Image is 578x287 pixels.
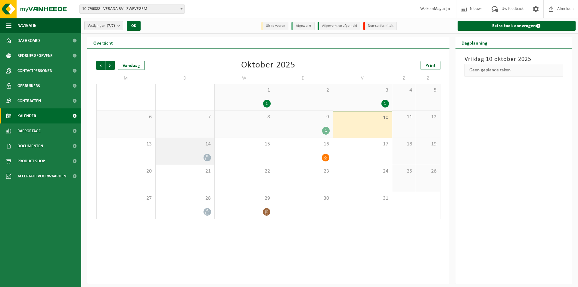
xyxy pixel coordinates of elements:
[17,154,45,169] span: Product Shop
[87,37,119,48] h2: Overzicht
[17,33,40,48] span: Dashboard
[218,195,271,202] span: 29
[336,168,389,175] span: 24
[318,22,360,30] li: Afgewerkt en afgemeld
[118,61,145,70] div: Vandaag
[274,73,333,84] td: D
[336,141,389,148] span: 17
[333,73,392,84] td: V
[263,100,271,108] div: 1
[107,24,115,28] count: (7/7)
[100,195,152,202] span: 27
[465,64,563,76] div: Geen geplande taken
[277,168,330,175] span: 23
[215,73,274,84] td: W
[458,21,576,31] a: Extra taak aanvragen
[79,5,185,14] span: 10-796888 - VERADA BV - ZWEVEGEM
[17,63,52,78] span: Contactpersonen
[100,141,152,148] span: 13
[322,127,330,135] div: 1
[395,87,413,94] span: 4
[88,21,115,30] span: Vestigingen
[17,108,36,123] span: Kalender
[156,73,215,84] td: D
[17,169,66,184] span: Acceptatievoorwaarden
[127,21,141,31] button: OK
[419,141,437,148] span: 19
[261,22,288,30] li: Uit te voeren
[363,22,397,30] li: Non-conformiteit
[106,61,115,70] span: Volgende
[218,141,271,148] span: 15
[336,114,389,121] span: 10
[80,5,185,13] span: 10-796888 - VERADA BV - ZWEVEGEM
[17,93,41,108] span: Contracten
[455,37,493,48] h2: Dagplanning
[336,87,389,94] span: 3
[159,195,212,202] span: 28
[17,48,53,63] span: Bedrijfsgegevens
[291,22,315,30] li: Afgewerkt
[419,168,437,175] span: 26
[17,18,36,33] span: Navigatie
[421,61,440,70] a: Print
[381,100,389,108] div: 1
[419,87,437,94] span: 5
[419,114,437,120] span: 12
[392,73,416,84] td: Z
[395,168,413,175] span: 25
[277,87,330,94] span: 2
[17,139,43,154] span: Documenten
[277,195,330,202] span: 30
[218,168,271,175] span: 22
[218,87,271,94] span: 1
[465,55,563,64] h3: Vrijdag 10 oktober 2025
[100,114,152,120] span: 6
[277,141,330,148] span: 16
[96,61,105,70] span: Vorige
[395,141,413,148] span: 18
[434,7,450,11] strong: Magazijn
[159,114,212,120] span: 7
[17,123,41,139] span: Rapportage
[336,195,389,202] span: 31
[241,61,295,70] div: Oktober 2025
[96,73,156,84] td: M
[218,114,271,120] span: 8
[17,78,40,93] span: Gebruikers
[159,168,212,175] span: 21
[416,73,440,84] td: Z
[395,114,413,120] span: 11
[159,141,212,148] span: 14
[100,168,152,175] span: 20
[425,63,436,68] span: Print
[84,21,123,30] button: Vestigingen(7/7)
[277,114,330,120] span: 9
